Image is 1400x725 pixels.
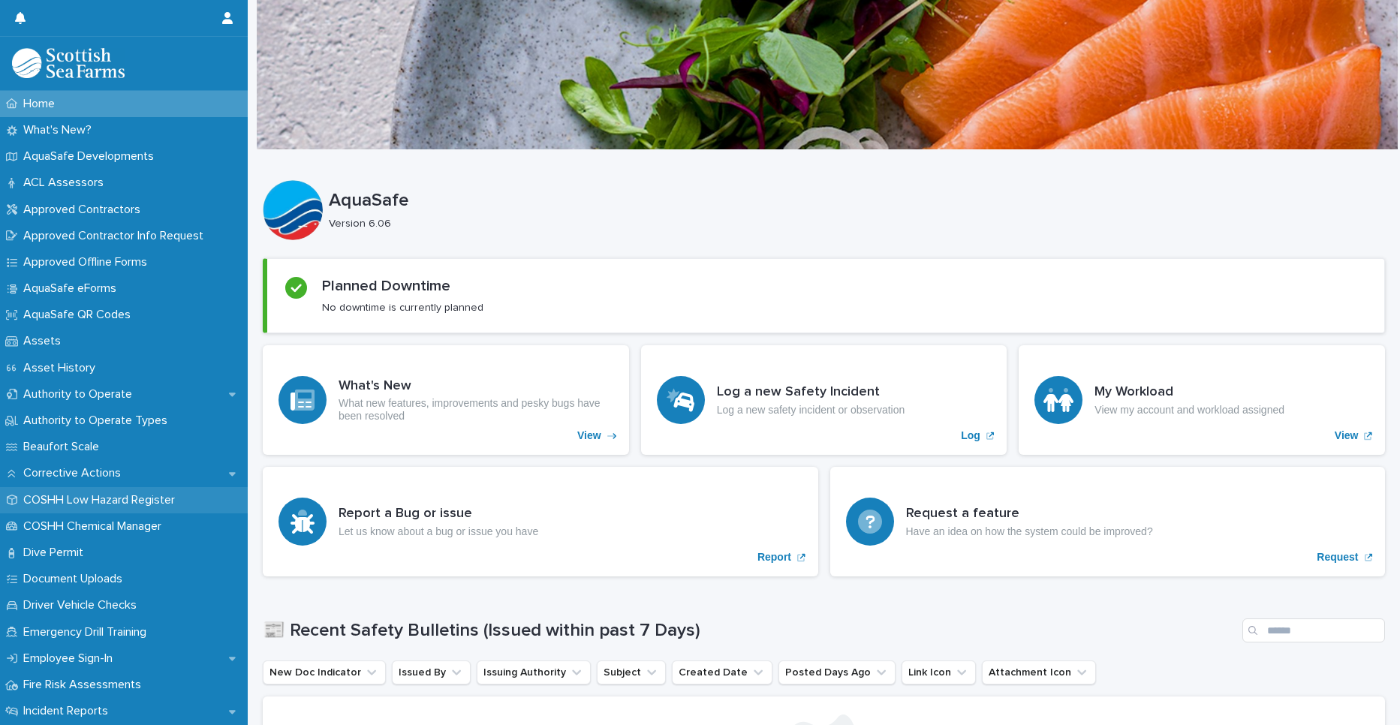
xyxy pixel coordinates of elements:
h3: My Workload [1094,384,1284,401]
h3: Report a Bug or issue [339,506,538,522]
p: Document Uploads [17,572,134,586]
h3: Request a feature [906,506,1153,522]
p: ACL Assessors [17,176,116,190]
input: Search [1242,618,1385,642]
button: Subject [597,660,666,684]
p: Version 6.06 [329,218,1373,230]
p: Emergency Drill Training [17,625,158,639]
p: Beaufort Scale [17,440,111,454]
p: Log a new safety incident or observation [717,404,905,417]
p: Asset History [17,361,107,375]
button: Attachment Icon [982,660,1096,684]
p: View [1335,429,1359,442]
p: What's New? [17,123,104,137]
h3: Log a new Safety Incident [717,384,905,401]
h2: Planned Downtime [322,277,450,295]
p: COSHH Chemical Manager [17,519,173,534]
a: Request [830,467,1386,576]
p: Home [17,97,67,111]
p: Approved Contractor Info Request [17,229,215,243]
p: AquaSafe [329,190,1379,212]
a: View [1019,345,1385,455]
p: Authority to Operate Types [17,414,179,428]
p: AquaSafe eForms [17,281,128,296]
p: Fire Risk Assessments [17,678,153,692]
p: Driver Vehicle Checks [17,598,149,612]
button: Link Icon [902,660,976,684]
p: Employee Sign-In [17,651,125,666]
p: AquaSafe Developments [17,149,166,164]
button: Posted Days Ago [778,660,896,684]
p: Log [961,429,980,442]
img: bPIBxiqnSb2ggTQWdOVV [12,48,125,78]
button: Issuing Authority [477,660,591,684]
p: View [577,429,601,442]
a: View [263,345,629,455]
p: Approved Offline Forms [17,255,159,269]
button: Issued By [392,660,471,684]
p: Let us know about a bug or issue you have [339,525,538,538]
a: Log [641,345,1007,455]
p: Authority to Operate [17,387,144,402]
p: Dive Permit [17,546,95,560]
p: Report [757,551,791,564]
button: New Doc Indicator [263,660,386,684]
p: Request [1317,551,1358,564]
p: No downtime is currently planned [322,301,483,314]
p: AquaSafe QR Codes [17,308,143,322]
p: Assets [17,334,73,348]
p: What new features, improvements and pesky bugs have been resolved [339,397,613,423]
p: Incident Reports [17,704,120,718]
p: View my account and workload assigned [1094,404,1284,417]
p: COSHH Low Hazard Register [17,493,187,507]
p: Have an idea on how the system could be improved? [906,525,1153,538]
button: Created Date [672,660,772,684]
p: Corrective Actions [17,466,133,480]
h1: 📰 Recent Safety Bulletins (Issued within past 7 Days) [263,620,1236,642]
a: Report [263,467,818,576]
h3: What's New [339,378,613,395]
p: Approved Contractors [17,203,152,217]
